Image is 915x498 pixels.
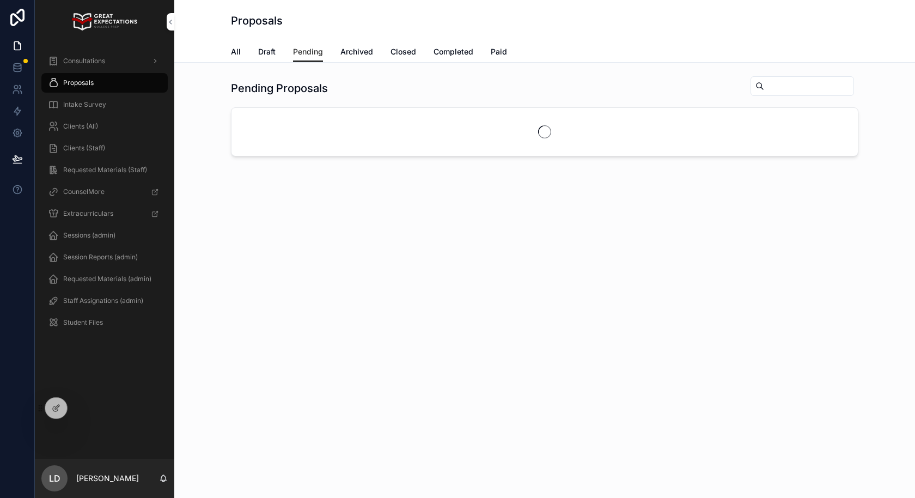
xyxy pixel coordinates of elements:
[41,138,168,158] a: Clients (Staff)
[41,204,168,223] a: Extracurriculars
[63,209,113,218] span: Extracurriculars
[41,313,168,332] a: Student Files
[258,46,276,57] span: Draft
[63,78,94,87] span: Proposals
[63,122,98,131] span: Clients (All)
[293,42,323,63] a: Pending
[434,46,473,57] span: Completed
[41,95,168,114] a: Intake Survey
[49,472,60,485] span: LD
[231,42,241,64] a: All
[41,291,168,311] a: Staff Assignations (admin)
[41,73,168,93] a: Proposals
[63,166,147,174] span: Requested Materials (Staff)
[41,182,168,202] a: CounselMore
[41,117,168,136] a: Clients (All)
[76,473,139,484] p: [PERSON_NAME]
[63,57,105,65] span: Consultations
[231,13,283,28] h1: Proposals
[41,247,168,267] a: Session Reports (admin)
[63,318,103,327] span: Student Files
[63,231,115,240] span: Sessions (admin)
[491,46,507,57] span: Paid
[41,269,168,289] a: Requested Materials (admin)
[293,46,323,57] span: Pending
[434,42,473,64] a: Completed
[41,226,168,245] a: Sessions (admin)
[340,46,373,57] span: Archived
[340,42,373,64] a: Archived
[35,44,174,347] div: scrollable content
[41,51,168,71] a: Consultations
[41,160,168,180] a: Requested Materials (Staff)
[63,100,106,109] span: Intake Survey
[63,296,143,305] span: Staff Assignations (admin)
[231,81,328,96] h1: Pending Proposals
[63,187,105,196] span: CounselMore
[258,42,276,64] a: Draft
[63,144,105,153] span: Clients (Staff)
[63,275,151,283] span: Requested Materials (admin)
[63,253,138,262] span: Session Reports (admin)
[72,13,137,31] img: App logo
[391,42,416,64] a: Closed
[491,42,507,64] a: Paid
[231,46,241,57] span: All
[391,46,416,57] span: Closed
